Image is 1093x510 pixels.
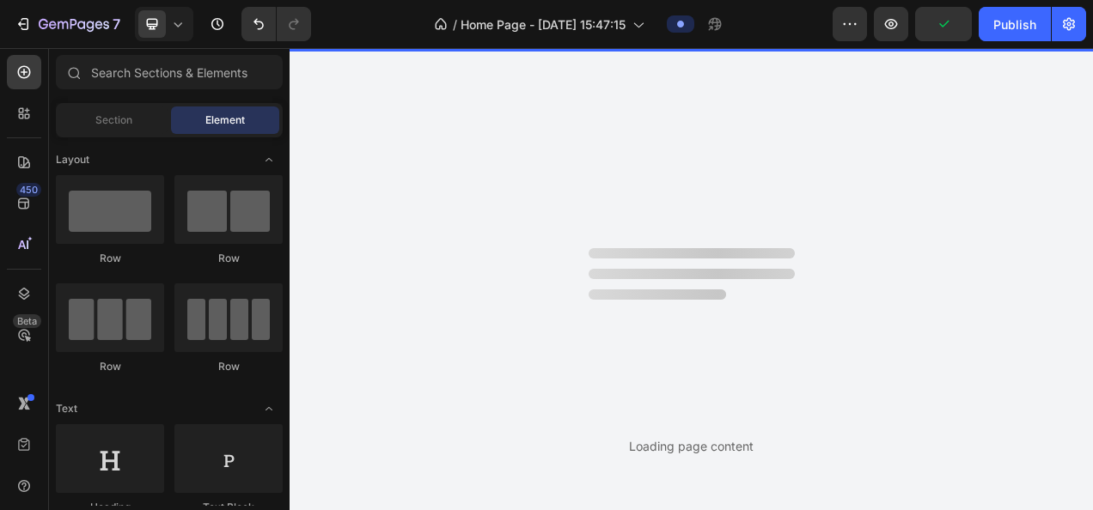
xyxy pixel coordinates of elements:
[113,14,120,34] p: 7
[979,7,1051,41] button: Publish
[13,314,41,328] div: Beta
[95,112,132,128] span: Section
[255,395,283,422] span: Toggle open
[16,183,41,197] div: 450
[461,15,626,33] span: Home Page - [DATE] 15:47:15
[205,112,245,128] span: Element
[174,359,283,374] div: Row
[56,251,164,266] div: Row
[174,251,283,266] div: Row
[993,15,1036,33] div: Publish
[255,146,283,173] span: Toggle open
[629,437,754,455] div: Loading page content
[453,15,457,33] span: /
[7,7,128,41] button: 7
[241,7,311,41] div: Undo/Redo
[56,152,89,167] span: Layout
[56,55,283,89] input: Search Sections & Elements
[56,359,164,374] div: Row
[56,401,77,416] span: Text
